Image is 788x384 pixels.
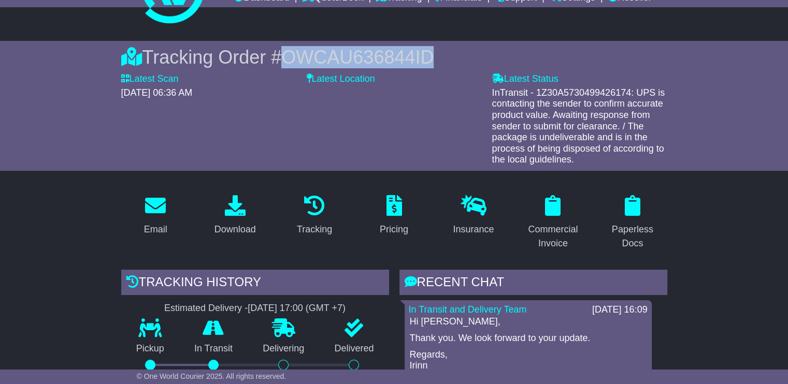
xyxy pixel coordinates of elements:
div: RECENT CHAT [399,270,667,298]
a: Insurance [446,191,500,240]
p: Regards, Irinn [410,349,647,372]
a: Tracking [290,191,339,240]
a: Pricing [373,191,415,240]
div: Estimated Delivery - [121,303,389,314]
div: Commercial Invoice [525,223,581,250]
label: Latest Scan [121,73,179,85]
div: Pricing [380,223,408,237]
p: Delivering [248,343,319,355]
label: Latest Status [492,73,558,85]
div: Tracking history [121,270,389,298]
p: Delivered [319,343,389,355]
div: [DATE] 17:00 (GMT +7) [248,303,346,314]
a: In Transit and Delivery Team [409,304,527,315]
div: Tracking Order # [121,46,667,68]
div: Tracking [297,223,332,237]
span: © One World Courier 2025. All rights reserved. [137,372,286,380]
p: Hi [PERSON_NAME], [410,316,647,328]
span: [DATE] 06:36 AM [121,87,193,98]
p: In Transit [179,343,248,355]
label: Latest Location [307,73,375,85]
div: Download [214,223,256,237]
a: Paperless Docs [598,191,667,254]
span: InTransit - 1Z30A5730499426174: UPS is contacting the sender to confirm accurate product value. A... [492,87,665,165]
p: Thank you. We look forward to your update. [410,333,647,344]
p: Pickup [121,343,179,355]
div: Paperless Docs [605,223,660,250]
div: Email [144,223,167,237]
div: Insurance [453,223,494,237]
div: [DATE] 16:09 [592,304,648,316]
a: Commercial Invoice [519,191,588,254]
a: Email [137,191,174,240]
a: Download [208,191,263,240]
span: OWCAU636844ID [281,47,434,68]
